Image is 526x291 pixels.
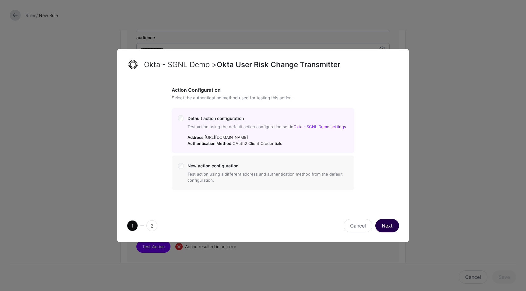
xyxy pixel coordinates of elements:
[188,124,348,130] p: Test action using the default action configuration set in
[172,94,354,101] p: Select the authentication method used for testing this action.
[344,219,372,232] button: Cancel
[172,87,354,93] h3: Action Configuration
[293,124,346,129] a: Okta - SGNL Demo settings
[217,60,340,69] span: Okta User Risk Change Transmitter
[127,59,139,71] img: svg+xml;base64,PHN2ZyB3aWR0aD0iNjQiIGhlaWdodD0iNjQiIHZpZXdCb3g9IjAgMCA2NCA2NCIgZmlsbD0ibm9uZSIgeG...
[188,141,233,146] strong: Authentication Method:
[188,135,205,140] strong: Address:
[144,60,217,69] span: Okta - SGNL Demo >
[146,220,157,231] span: 2
[188,135,348,146] p: [URL][DOMAIN_NAME] OAuth2 Client Credentials
[127,220,138,231] span: 1
[188,116,244,121] span: Default action configuration
[188,171,348,183] div: Test action using a different address and authentication method from the default configuration.
[375,219,399,232] button: Next
[188,163,238,168] span: New action configuration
